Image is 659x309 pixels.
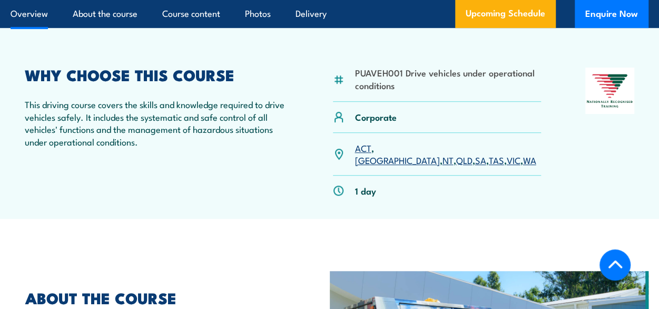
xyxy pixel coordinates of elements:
p: This driving course covers the skills and knowledge required to drive vehicles safely. It include... [25,98,289,148]
p: , , , , , , , [355,142,541,167]
a: [GEOGRAPHIC_DATA] [355,153,439,166]
li: PUAVEH001 Drive vehicles under operational conditions [355,66,541,91]
a: QLD [456,153,472,166]
h2: WHY CHOOSE THIS COURSE [25,67,289,81]
a: TAS [488,153,504,166]
a: NT [442,153,453,166]
a: WA [523,153,536,166]
p: 1 day [355,185,376,197]
p: Corporate [355,111,396,123]
a: ACT [355,141,371,154]
img: Nationally Recognised Training logo. [585,67,634,114]
a: VIC [506,153,520,166]
a: SA [475,153,486,166]
h2: ABOUT THE COURSE [25,291,314,304]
